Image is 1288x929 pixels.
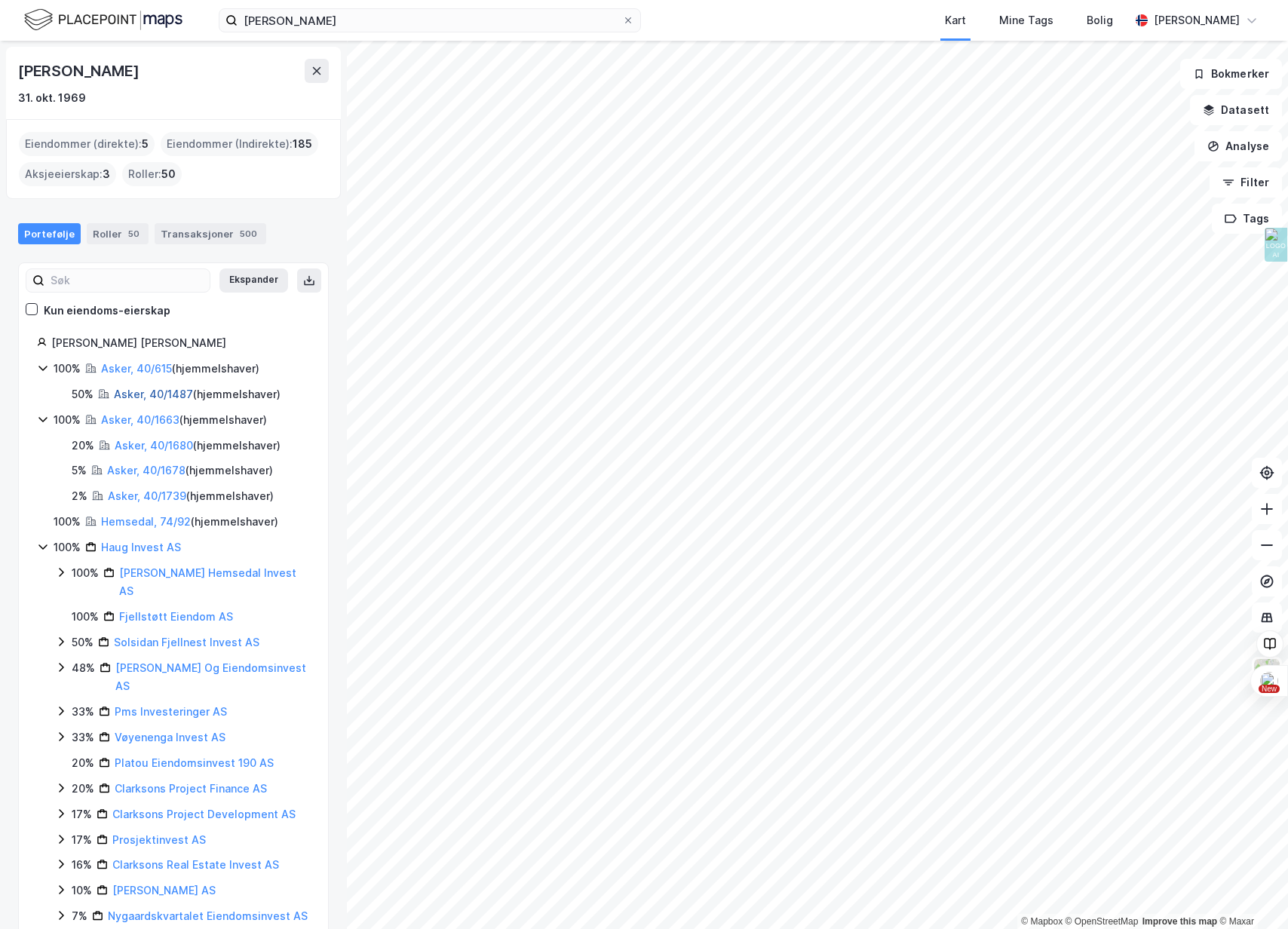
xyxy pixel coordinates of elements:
div: ( hjemmelshaver ) [101,360,259,378]
a: Prosjektinvest AS [112,833,206,846]
div: Roller : [122,162,182,186]
div: 100% [54,360,81,378]
input: Søk på adresse, matrikkel, gårdeiere, leietakere eller personer [238,9,622,32]
a: Improve this map [1142,916,1217,927]
div: 20% [72,437,94,455]
div: Kontrollprogram for chat [1213,857,1288,929]
a: Asker, 40/1739 [108,489,186,502]
div: 33% [72,703,94,721]
div: 20% [72,754,94,772]
div: ( hjemmelshaver ) [101,411,267,429]
div: 16% [72,856,92,874]
span: 3 [103,165,110,183]
div: 50% [72,633,94,652]
div: ( hjemmelshaver ) [114,385,281,403]
a: [PERSON_NAME] AS [112,884,216,897]
div: 100% [72,608,99,626]
a: OpenStreetMap [1066,916,1139,927]
div: ( hjemmelshaver ) [107,461,273,480]
div: 100% [54,538,81,556]
div: Transaksjoner [155,223,266,244]
span: 185 [293,135,312,153]
div: Portefølje [18,223,81,244]
a: Clarksons Project Development AS [112,808,296,820]
div: [PERSON_NAME] [18,59,142,83]
div: Bolig [1087,11,1113,29]
div: 17% [72,831,92,849]
a: Nygaardskvartalet Eiendomsinvest AS [108,909,308,922]
div: 50% [72,385,94,403]
a: Platou Eiendomsinvest 190 AS [115,756,274,769]
input: Søk [44,269,210,292]
a: [PERSON_NAME] Hemsedal Invest AS [119,566,296,597]
div: 17% [72,805,92,823]
div: [PERSON_NAME] [PERSON_NAME] [51,334,310,352]
button: Tags [1212,204,1282,234]
a: Solsidan Fjellnest Invest AS [114,636,259,648]
div: 10% [72,881,92,900]
div: Roller [87,223,149,244]
img: logo.f888ab2527a4732fd821a326f86c7f29.svg [24,7,182,33]
div: ( hjemmelshaver ) [101,513,278,531]
span: 50 [161,165,176,183]
button: Analyse [1194,131,1282,161]
div: Kun eiendoms-eierskap [44,302,170,320]
div: ( hjemmelshaver ) [115,437,281,455]
a: Asker, 40/615 [101,362,172,375]
a: [PERSON_NAME] Og Eiendomsinvest AS [115,661,306,692]
div: Aksjeeierskap : [19,162,116,186]
button: Ekspander [219,268,288,293]
div: ( hjemmelshaver ) [108,487,274,505]
a: Clarksons Project Finance AS [115,782,267,795]
a: Mapbox [1021,916,1063,927]
div: Eiendommer (direkte) : [19,132,155,156]
button: Bokmerker [1180,59,1282,89]
div: 31. okt. 1969 [18,89,86,107]
div: Eiendommer (Indirekte) : [161,132,318,156]
a: Asker, 40/1678 [107,464,186,477]
a: Asker, 40/1487 [114,388,193,400]
div: Mine Tags [999,11,1053,29]
div: 7% [72,907,87,925]
a: Asker, 40/1663 [101,413,179,426]
button: Filter [1210,167,1282,198]
div: [PERSON_NAME] [1154,11,1240,29]
div: Kart [945,11,966,29]
a: Haug Invest AS [101,541,181,553]
a: Asker, 40/1680 [115,439,193,452]
a: Hemsedal, 74/92 [101,515,191,528]
div: 20% [72,780,94,798]
div: 500 [237,226,260,241]
div: 100% [54,513,81,531]
div: 100% [72,564,99,582]
div: 2% [72,487,87,505]
div: 33% [72,728,94,747]
a: Fjellstøtt Eiendom AS [119,610,233,623]
iframe: Chat Widget [1213,857,1288,929]
button: Datasett [1190,95,1282,125]
div: 100% [54,411,81,429]
span: 5 [142,135,149,153]
a: Pms Investeringer AS [115,705,227,718]
a: Vøyenenga Invest AS [115,731,225,744]
div: 48% [72,659,95,677]
div: 5% [72,461,87,480]
div: 50 [125,226,143,241]
a: Clarksons Real Estate Invest AS [112,858,279,871]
